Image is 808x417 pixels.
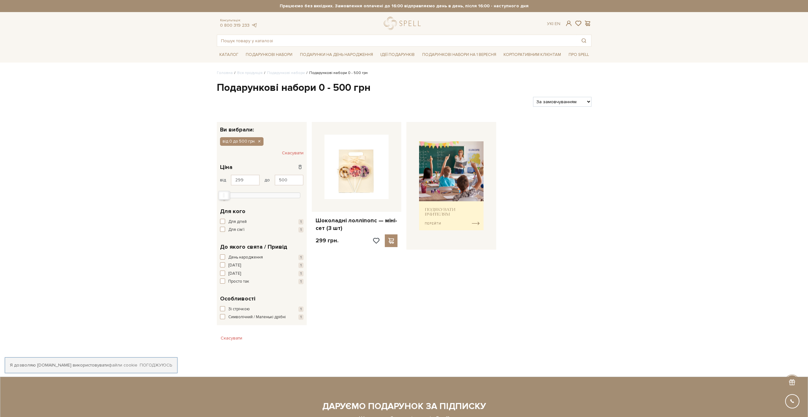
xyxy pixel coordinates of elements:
span: Просто так [228,279,249,285]
button: Символічний / Маленькі дрібні 1 [220,314,304,320]
a: Ідеї подарунків [378,50,417,60]
button: Скасувати [282,148,304,158]
span: від [220,177,226,183]
span: [DATE] [228,262,241,269]
li: Подарункові набори 0 - 500 грн [305,70,368,76]
p: 299 грн. [316,237,338,244]
span: Символічний / Маленькі дрібні [228,314,286,320]
a: Подарункові набори на 1 Вересня [420,49,499,60]
span: 1 [298,219,304,225]
a: Погоджуюсь [140,362,172,368]
input: Пошук товару у каталозі [217,35,577,46]
a: Корпоративним клієнтам [501,49,564,60]
span: 1 [298,306,304,312]
span: Консультація: [220,18,257,23]
a: En [555,21,560,26]
button: День народження 1 [220,254,304,261]
button: Скасувати [217,333,246,343]
span: до [264,177,270,183]
a: Подарунки на День народження [297,50,376,60]
a: Подарункові набори [243,50,295,60]
div: Ук [547,21,560,27]
a: файли cookie [109,362,137,368]
a: Вся продукція [237,71,263,75]
button: Просто так 1 [220,279,304,285]
span: від 0 до 500 грн. [223,138,256,144]
span: 1 [298,227,304,232]
span: Ціна [220,163,232,172]
button: Для сім'ї 1 [220,227,304,233]
span: 1 [298,279,304,284]
span: [DATE] [228,271,241,277]
a: Каталог [217,50,241,60]
button: Зі стрічкою 1 [220,306,304,313]
span: День народження [228,254,263,261]
span: 1 [298,255,304,260]
input: Ціна [275,175,304,185]
a: Подарункові набори [267,71,305,75]
button: Пошук товару у каталозі [577,35,591,46]
span: 1 [298,263,304,268]
button: від 0 до 500 грн. [220,137,264,145]
a: telegram [251,23,257,28]
span: 1 [298,314,304,320]
button: [DATE] 1 [220,271,304,277]
div: Max [218,191,229,200]
span: Для дітей [228,219,247,225]
span: Для кого [220,207,245,216]
button: [DATE] 1 [220,262,304,269]
span: | [552,21,553,26]
a: Головна [217,71,233,75]
span: Зі стрічкою [228,306,250,313]
span: Особливості [220,294,255,303]
input: Ціна [231,175,260,185]
div: Я дозволяю [DOMAIN_NAME] використовувати [5,362,177,368]
div: Ви вибрали: [217,122,307,132]
a: logo [384,17,424,30]
img: banner [419,141,484,231]
span: Для сім'ї [228,227,244,233]
button: Для дітей 1 [220,219,304,225]
span: 1 [298,271,304,276]
strong: Працюємо без вихідних. Замовлення оплачені до 16:00 відправляємо день в день, після 16:00 - насту... [217,3,591,9]
a: 0 800 319 233 [220,23,250,28]
span: До якого свята / Привід [220,243,287,251]
a: Про Spell [566,50,591,60]
h1: Подарункові набори 0 - 500 грн [217,81,591,95]
a: Шоколадні лолліпопс — міні-сет (3 шт) [316,217,398,232]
